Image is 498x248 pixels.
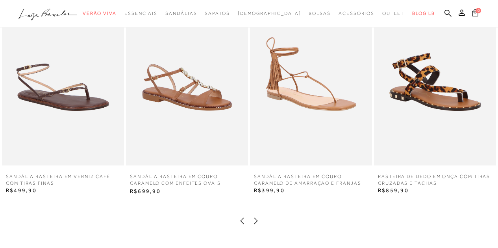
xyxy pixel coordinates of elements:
[470,9,481,19] button: 0
[126,173,248,187] a: SANDÁLIA RASTEIRA EM COURO CARAMELO COM ENFEITES OVAIS METÁLICOS
[309,11,331,16] span: Bolsas
[250,173,372,187] a: SANDÁLIA RASTEIRA EM COURO CARAMELO DE AMARRAÇÃO E FRANJAS
[382,6,404,21] a: categoryNavScreenReaderText
[165,11,197,16] span: Sandálias
[254,187,285,193] span: R$399,90
[205,11,230,16] span: Sapatos
[382,11,404,16] span: Outlet
[6,187,37,193] span: R$499,90
[130,188,161,194] span: R$699,90
[339,11,374,16] span: Acessórios
[378,187,409,193] span: R$859,90
[83,6,117,21] a: categoryNavScreenReaderText
[476,8,481,13] span: 0
[238,11,301,16] span: [DEMOGRAPHIC_DATA]
[309,6,331,21] a: categoryNavScreenReaderText
[412,11,435,16] span: BLOG LB
[205,6,230,21] a: categoryNavScreenReaderText
[83,11,117,16] span: Verão Viva
[2,173,124,187] a: SANDÁLIA RASTEIRA EM VERNIZ CAFÉ COM TIRAS FINAS
[165,6,197,21] a: categoryNavScreenReaderText
[124,6,157,21] a: categoryNavScreenReaderText
[124,11,157,16] span: Essenciais
[412,6,435,21] a: BLOG LB
[339,6,374,21] a: categoryNavScreenReaderText
[238,6,301,21] a: noSubCategoriesText
[374,173,496,187] a: RASTEIRA DE DEDO EM ONÇA COM TIRAS CRUZADAS E TACHAS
